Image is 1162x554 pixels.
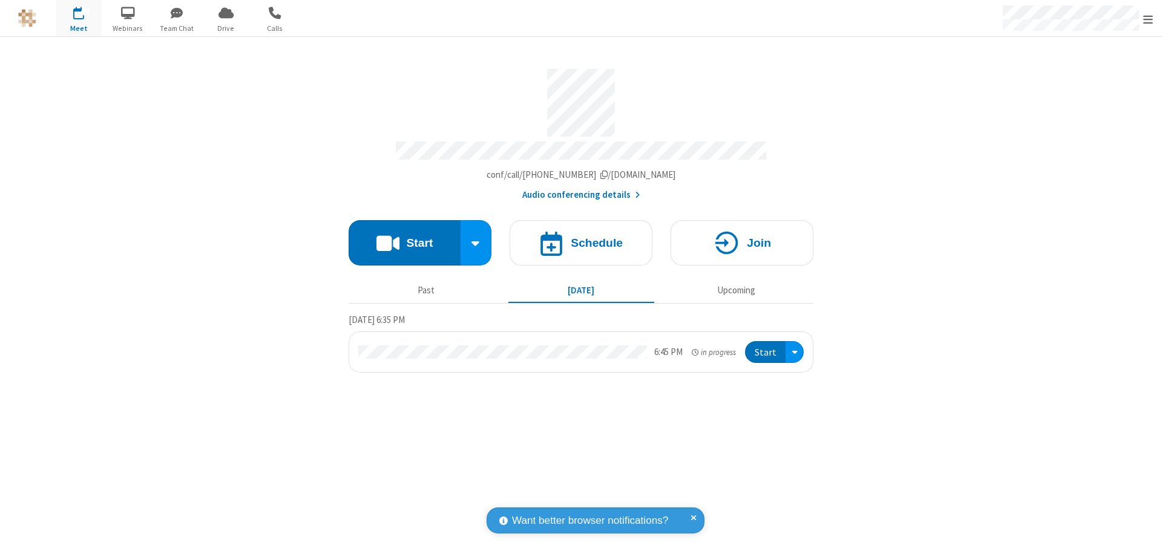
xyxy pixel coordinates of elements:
[747,237,771,249] h4: Join
[349,220,461,266] button: Start
[349,313,813,373] section: Today's Meetings
[786,341,804,363] div: Open menu
[571,237,623,249] h4: Schedule
[522,188,640,202] button: Audio conferencing details
[461,220,492,266] div: Start conference options
[654,345,683,359] div: 6:45 PM
[671,220,813,266] button: Join
[512,513,668,529] span: Want better browser notifications?
[82,7,90,16] div: 1
[353,279,499,302] button: Past
[349,60,813,202] section: Account details
[56,23,102,34] span: Meet
[1132,523,1153,546] iframe: Chat
[487,168,676,182] button: Copy my meeting room linkCopy my meeting room link
[663,279,809,302] button: Upcoming
[510,220,652,266] button: Schedule
[745,341,786,363] button: Start
[154,23,200,34] span: Team Chat
[252,23,298,34] span: Calls
[18,9,36,27] img: QA Selenium DO NOT DELETE OR CHANGE
[692,347,736,358] em: in progress
[487,169,676,180] span: Copy my meeting room link
[406,237,433,249] h4: Start
[508,279,654,302] button: [DATE]
[203,23,249,34] span: Drive
[349,314,405,325] span: [DATE] 6:35 PM
[105,23,151,34] span: Webinars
